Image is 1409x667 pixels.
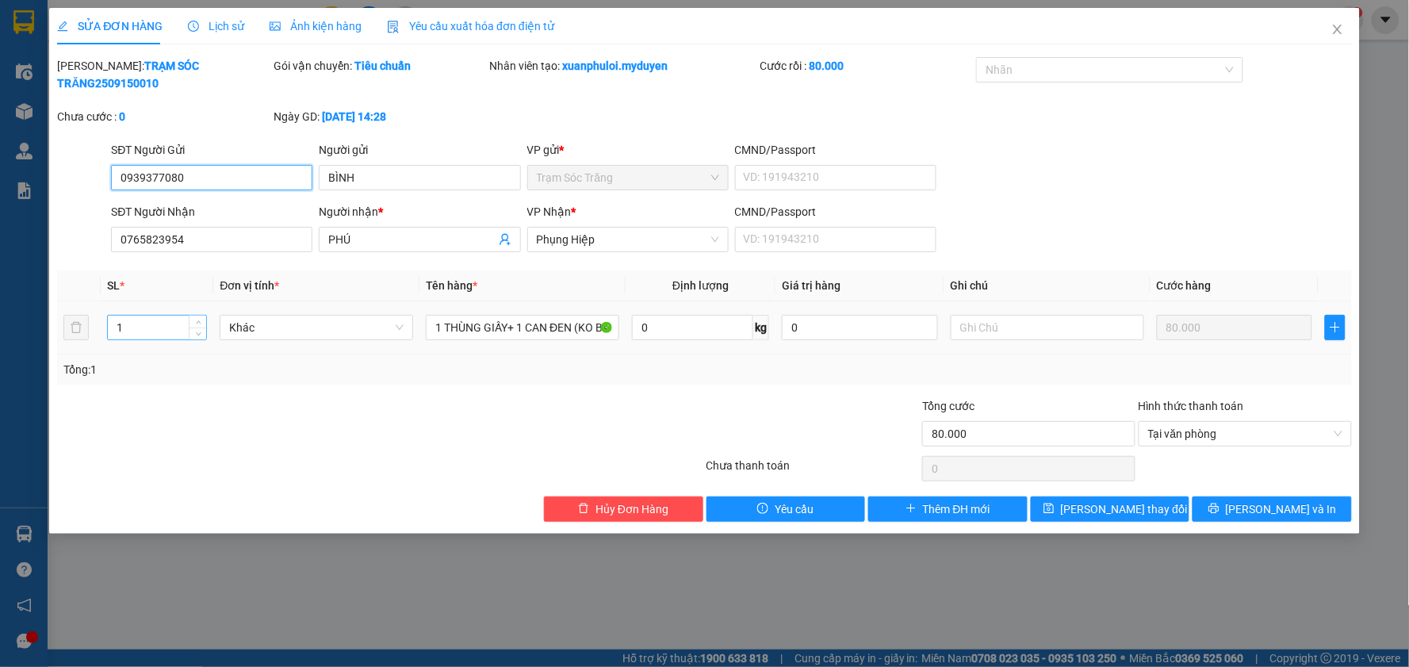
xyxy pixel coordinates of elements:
[7,98,163,156] span: Trạm Sóc Trăng
[101,55,230,71] strong: PHIẾU GỬI HÀNG
[63,315,89,340] button: delete
[274,57,487,75] div: Gói vận chuyển:
[270,21,281,32] span: picture
[1193,496,1352,522] button: printer[PERSON_NAME] và In
[57,108,270,125] div: Chưa cước :
[735,203,936,220] div: CMND/Passport
[7,98,163,156] span: Gửi:
[757,503,768,516] span: exclamation-circle
[229,316,404,339] span: Khác
[188,21,199,32] span: clock-circle
[951,315,1144,340] input: Ghi Chú
[220,279,279,292] span: Đơn vị tính
[107,279,120,292] span: SL
[57,57,270,92] div: [PERSON_NAME]:
[672,279,729,292] span: Định lượng
[426,279,477,292] span: Tên hàng
[188,20,244,33] span: Lịch sử
[1331,23,1344,36] span: close
[923,500,990,518] span: Thêm ĐH mới
[111,203,312,220] div: SĐT Người Nhận
[944,270,1151,301] th: Ghi chú
[922,400,974,412] span: Tổng cước
[319,141,520,159] div: Người gửi
[782,279,840,292] span: Giá trị hàng
[193,329,203,339] span: down
[490,57,757,75] div: Nhân viên tạo:
[1061,500,1188,518] span: [PERSON_NAME] thay đổi
[426,315,619,340] input: VD: Bàn, Ghế
[1315,8,1360,52] button: Close
[322,110,386,123] b: [DATE] 14:28
[578,503,589,516] span: delete
[319,203,520,220] div: Người nhận
[387,21,400,33] img: icon
[527,141,729,159] div: VP gửi
[706,496,866,522] button: exclamation-circleYêu cầu
[1326,321,1344,334] span: plus
[119,110,125,123] b: 0
[189,316,206,328] span: Increase Value
[354,59,411,72] b: Tiêu chuẩn
[537,166,719,190] span: Trạm Sóc Trăng
[57,21,68,32] span: edit
[193,318,203,328] span: up
[83,15,248,32] strong: XE KHÁCH MỸ DUYÊN
[704,457,921,485] div: Chưa thanh toán
[104,39,216,51] span: TP.HCM -SÓC TRĂNG
[1031,496,1190,522] button: save[PERSON_NAME] thay đổi
[563,59,668,72] b: xuanphuloi.myduyen
[189,328,206,339] span: Decrease Value
[735,141,936,159] div: CMND/Passport
[1157,279,1212,292] span: Cước hàng
[868,496,1028,522] button: plusThêm ĐH mới
[1208,503,1219,516] span: printer
[274,108,487,125] div: Ngày GD:
[499,233,511,246] span: user-add
[57,20,163,33] span: SỬA ĐƠN HÀNG
[760,57,974,75] div: Cước rồi :
[906,503,917,516] span: plus
[1148,422,1342,446] span: Tại văn phòng
[595,500,668,518] span: Hủy Đơn Hàng
[544,496,703,522] button: deleteHủy Đơn Hàng
[111,141,312,159] div: SĐT Người Gửi
[527,205,572,218] span: VP Nhận
[1139,400,1244,412] label: Hình thức thanh toán
[753,315,769,340] span: kg
[537,228,719,251] span: Phụng Hiệp
[1043,503,1055,516] span: save
[810,59,844,72] b: 80.000
[63,361,544,378] div: Tổng: 1
[775,500,814,518] span: Yêu cầu
[1325,315,1345,340] button: plus
[270,20,362,33] span: Ảnh kiện hàng
[387,20,554,33] span: Yêu cầu xuất hóa đơn điện tử
[1226,500,1337,518] span: [PERSON_NAME] và In
[1157,315,1313,340] input: 0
